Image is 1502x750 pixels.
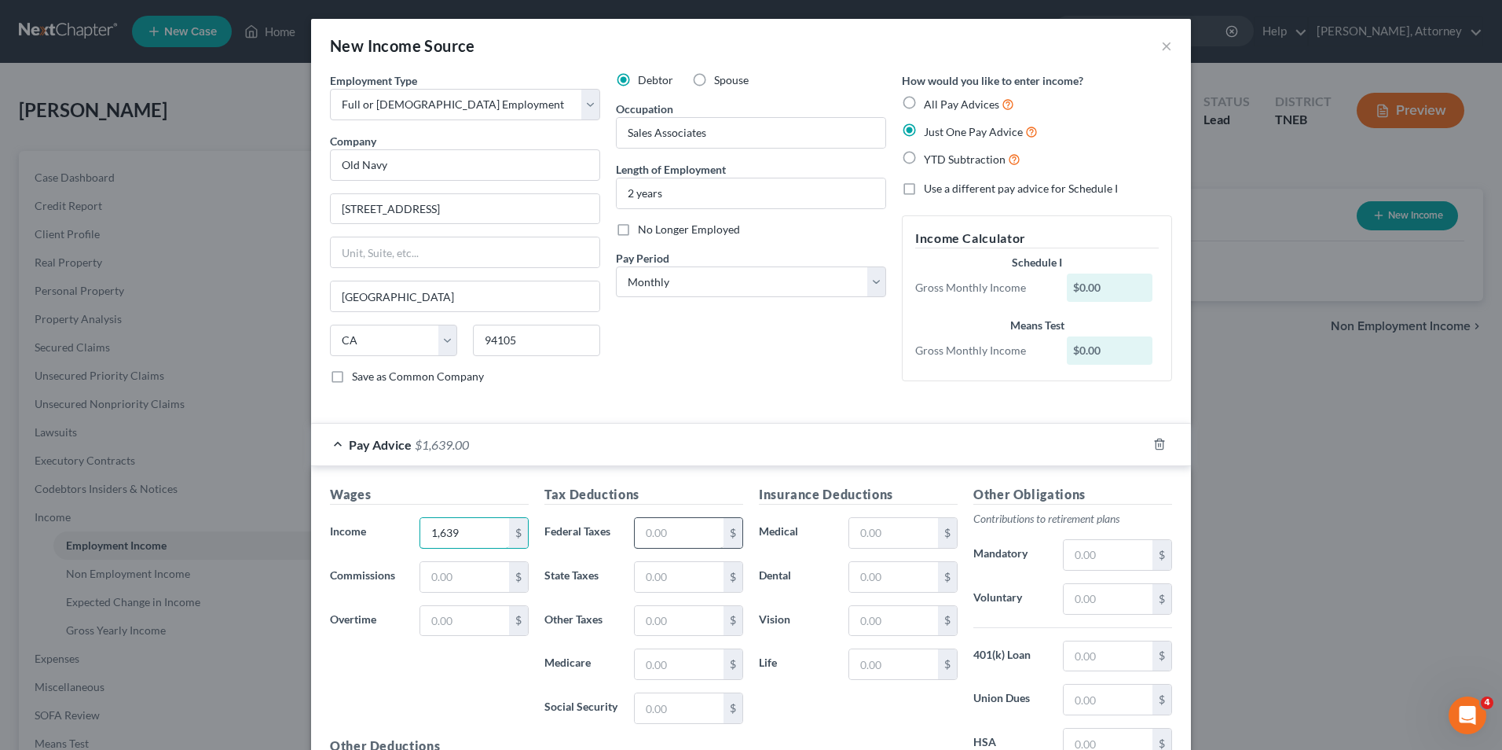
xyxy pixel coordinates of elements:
input: 0.00 [635,649,724,679]
label: Life [751,649,841,680]
span: No Longer Employed [638,222,740,236]
label: State Taxes [537,561,626,593]
span: Employment Type [330,74,417,87]
input: 0.00 [849,518,938,548]
div: $ [938,649,957,679]
div: $ [724,649,742,679]
div: $ [938,606,957,636]
span: $1,639.00 [415,437,469,452]
span: Company [330,134,376,148]
div: Schedule I [915,255,1159,270]
label: Voluntary [965,583,1055,615]
label: Overtime [322,605,412,637]
div: $ [938,562,957,592]
span: All Pay Advices [924,97,999,111]
h5: Wages [330,485,529,505]
label: Commissions [322,561,412,593]
input: 0.00 [635,518,724,548]
iframe: Intercom live chat [1449,697,1486,734]
span: YTD Subtraction [924,153,1006,166]
div: $ [1152,685,1171,715]
div: $0.00 [1067,274,1153,302]
h5: Tax Deductions [544,485,743,505]
label: Federal Taxes [537,517,626,549]
input: 0.00 [1064,584,1152,614]
input: Search company by name... [330,149,600,181]
input: 0.00 [635,693,724,723]
input: Enter city... [331,281,599,311]
label: Medicare [537,649,626,680]
input: 0.00 [420,562,509,592]
span: Pay Period [616,252,669,265]
div: $ [724,518,742,548]
span: Use a different pay advice for Schedule I [924,182,1118,195]
button: × [1161,36,1172,55]
div: $ [509,606,528,636]
input: 0.00 [849,606,938,636]
label: Dental [751,561,841,593]
input: 0.00 [849,562,938,592]
div: $ [724,562,742,592]
span: Income [330,524,366,538]
span: Save as Common Company [352,369,484,383]
input: Enter address... [331,194,599,224]
label: Union Dues [965,684,1055,715]
input: -- [617,118,885,148]
input: 0.00 [635,606,724,636]
label: 401(k) Loan [965,641,1055,672]
label: Length of Employment [616,161,726,178]
span: Just One Pay Advice [924,125,1023,138]
label: Medical [751,517,841,549]
input: 0.00 [1064,540,1152,570]
span: 4 [1481,697,1493,709]
div: $ [1152,584,1171,614]
div: $ [1152,540,1171,570]
div: Gross Monthly Income [907,280,1059,296]
input: 0.00 [1064,642,1152,671]
p: Contributions to retirement plans [973,511,1172,527]
div: New Income Source [330,35,475,57]
label: Mandatory [965,539,1055,571]
input: ex: 2 years [617,178,885,208]
div: $ [1152,642,1171,671]
input: 0.00 [849,649,938,679]
input: 0.00 [1064,685,1152,715]
label: Social Security [537,693,626,724]
div: Gross Monthly Income [907,343,1059,358]
h5: Other Obligations [973,485,1172,505]
span: Pay Advice [349,437,412,452]
label: Other Taxes [537,605,626,637]
input: 0.00 [420,606,509,636]
div: $ [509,518,528,548]
input: 0.00 [635,562,724,592]
span: Spouse [714,73,749,86]
input: Enter zip... [473,325,600,356]
span: Debtor [638,73,673,86]
div: Means Test [915,318,1159,333]
div: $ [938,518,957,548]
div: $0.00 [1067,336,1153,365]
label: Vision [751,605,841,637]
div: $ [724,606,742,636]
input: Unit, Suite, etc... [331,237,599,267]
label: How would you like to enter income? [902,72,1083,89]
input: 0.00 [420,518,509,548]
h5: Insurance Deductions [759,485,958,505]
h5: Income Calculator [915,229,1159,248]
div: $ [509,562,528,592]
div: $ [724,693,742,723]
label: Occupation [616,101,673,117]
